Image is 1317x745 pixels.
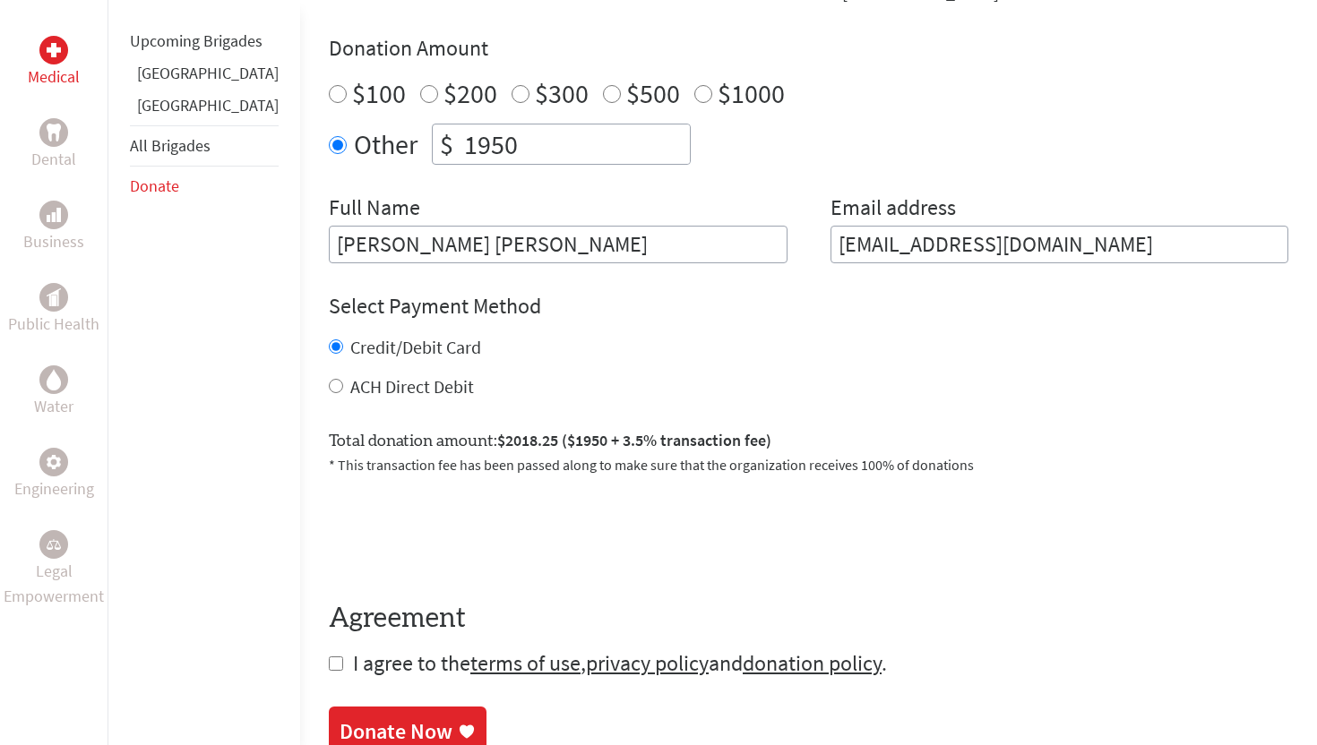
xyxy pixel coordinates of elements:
a: Legal EmpowermentLegal Empowerment [4,530,104,609]
p: Business [23,229,84,254]
a: terms of use [470,649,581,677]
li: Donate [130,167,279,206]
p: Dental [31,147,76,172]
a: Upcoming Brigades [130,30,263,51]
div: Business [39,201,68,229]
p: Water [34,394,73,419]
label: ACH Direct Debit [350,375,474,398]
li: Upcoming Brigades [130,21,279,61]
a: Donate [130,176,179,196]
a: [GEOGRAPHIC_DATA] [137,63,279,83]
a: MedicalMedical [28,36,80,90]
h4: Agreement [329,603,1288,635]
p: Public Health [8,312,99,337]
a: All Brigades [130,135,211,156]
input: Your Email [831,226,1289,263]
a: EngineeringEngineering [14,448,94,501]
a: DentalDental [31,118,76,172]
label: Credit/Debit Card [350,336,481,358]
div: Public Health [39,283,68,312]
div: $ [433,124,461,164]
label: Total donation amount: [329,428,771,454]
p: * This transaction fee has been passed along to make sure that the organization receives 100% of ... [329,454,1288,475]
p: Engineering [14,476,94,501]
img: Water [47,369,61,390]
span: $2018.25 ($1950 + 3.5% transaction fee) [497,430,771,450]
a: WaterWater [34,365,73,419]
img: Legal Empowerment [47,539,61,550]
label: $200 [443,76,497,110]
img: Business [47,208,61,222]
iframe: reCAPTCHA [329,497,601,567]
a: BusinessBusiness [23,201,84,254]
li: Guatemala [130,93,279,125]
a: privacy policy [586,649,709,677]
label: Full Name [329,193,420,226]
h4: Donation Amount [329,34,1288,63]
label: Other [354,124,417,165]
span: I agree to the , and . [353,649,887,677]
img: Dental [47,124,61,141]
img: Engineering [47,455,61,469]
img: Medical [47,43,61,57]
div: Dental [39,118,68,147]
div: Water [39,365,68,394]
input: Enter Amount [461,124,690,164]
a: donation policy [743,649,882,677]
label: $500 [626,76,680,110]
p: Legal Empowerment [4,559,104,609]
div: Legal Empowerment [39,530,68,559]
label: $1000 [718,76,785,110]
input: Enter Full Name [329,226,788,263]
label: $100 [352,76,406,110]
a: Public HealthPublic Health [8,283,99,337]
div: Medical [39,36,68,64]
h4: Select Payment Method [329,292,1288,321]
li: All Brigades [130,125,279,167]
img: Public Health [47,288,61,306]
label: $300 [535,76,589,110]
p: Medical [28,64,80,90]
div: Engineering [39,448,68,476]
li: Ghana [130,61,279,93]
label: Email address [831,193,956,226]
a: [GEOGRAPHIC_DATA] [137,95,279,116]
